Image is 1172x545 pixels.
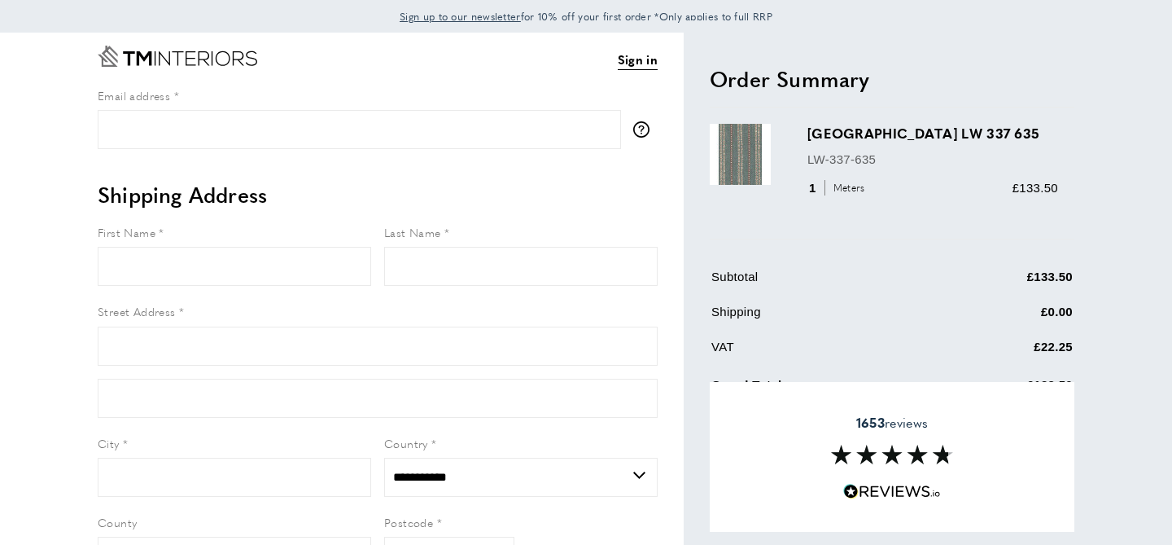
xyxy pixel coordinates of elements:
[98,224,155,240] span: First Name
[98,435,120,451] span: City
[400,9,772,24] span: for 10% off your first order *Only applies to full RRP
[807,150,1058,169] p: LW-337-635
[1012,181,1058,195] span: £133.50
[711,302,929,334] td: Shipping
[633,121,658,138] button: More information
[98,87,170,103] span: Email address
[400,8,521,24] a: Sign up to our newsletter
[856,413,885,432] strong: 1653
[384,435,428,451] span: Country
[98,514,137,530] span: County
[843,484,941,499] img: Reviews.io 5 stars
[618,50,658,70] a: Sign in
[931,267,1074,299] td: £133.50
[710,64,1074,94] h2: Order Summary
[98,180,658,209] h2: Shipping Address
[807,124,1058,143] h3: [GEOGRAPHIC_DATA] LW 337 635
[710,124,771,185] img: Jakarta LW 337 635
[931,302,1074,334] td: £0.00
[931,372,1074,407] td: £133.50
[400,9,521,24] span: Sign up to our newsletter
[711,372,929,407] td: Grand Total
[384,514,433,530] span: Postcode
[384,224,441,240] span: Last Name
[807,178,870,198] div: 1
[831,445,953,464] img: Reviews section
[931,337,1074,369] td: £22.25
[711,337,929,369] td: VAT
[856,415,928,431] span: reviews
[711,267,929,299] td: Subtotal
[98,46,257,67] a: Go to Home page
[98,303,176,319] span: Street Address
[824,180,869,196] span: Meters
